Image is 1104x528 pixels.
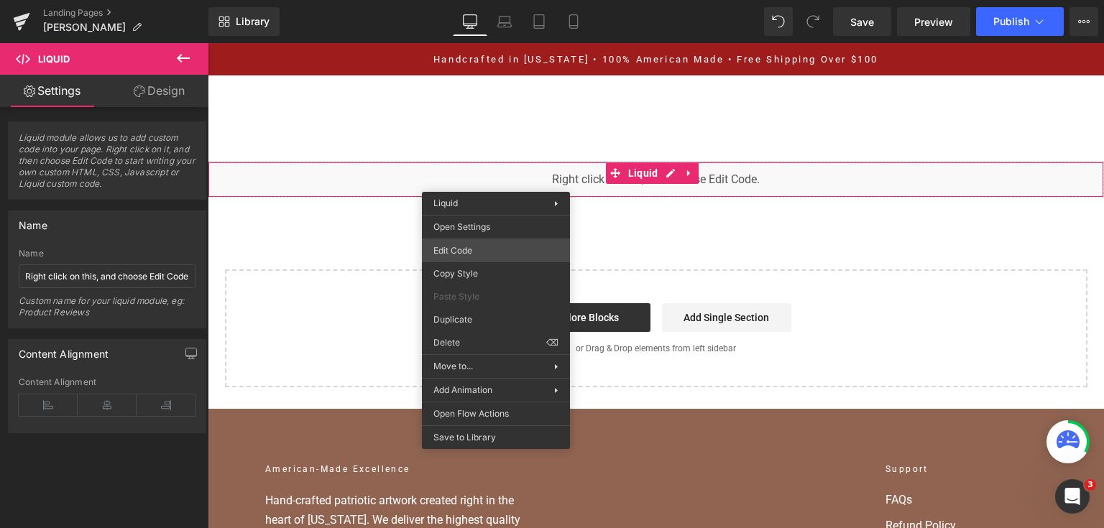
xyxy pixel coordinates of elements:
[556,7,591,36] a: Mobile
[1069,7,1098,36] button: More
[522,7,556,36] a: Tablet
[914,14,953,29] span: Preview
[678,420,839,434] h2: Support
[19,132,195,199] span: Liquid module allows us to add custom code into your page. Right click on it, and then choose Edi...
[678,448,839,466] a: FAQs
[43,22,126,33] span: [PERSON_NAME]
[226,11,671,22] a: Handcrafted in [US_STATE] • 100% American Made • Free Shipping Over $100
[38,53,70,65] span: Liquid
[993,16,1029,27] span: Publish
[546,336,558,349] span: ⌫
[433,198,458,208] span: Liquid
[1055,479,1090,514] iframe: Intercom live chat
[850,14,874,29] span: Save
[433,336,546,349] span: Delete
[473,119,492,141] a: Expand / Collapse
[19,377,195,387] div: Content Alignment
[976,7,1064,36] button: Publish
[236,15,270,28] span: Library
[433,384,554,397] span: Add Animation
[19,249,195,259] div: Name
[433,244,558,257] span: Edit Code
[417,119,454,141] span: Liquid
[433,360,554,373] span: Move to...
[57,448,331,505] p: Hand-crafted patriotic artwork created right in the heart of [US_STATE]. We deliver the highest q...
[40,300,857,310] p: or Drag & Drop elements from left sidebar
[433,267,558,280] span: Copy Style
[799,7,827,36] button: Redo
[897,7,970,36] a: Preview
[313,260,443,289] a: Explore Blocks
[678,474,839,491] a: Refund Policy
[487,7,522,36] a: Laptop
[208,7,280,36] a: New Library
[19,295,195,328] div: Custom name for your liquid module, eg: Product Reviews
[433,313,558,326] span: Duplicate
[43,7,208,19] a: Landing Pages
[454,260,584,289] a: Add Single Section
[19,340,109,360] div: Content Alignment
[433,221,558,233] span: Open Settings
[19,211,47,231] div: Name
[433,407,558,420] span: Open Flow Actions
[453,7,487,36] a: Desktop
[1085,479,1096,491] span: 3
[433,431,558,444] span: Save to Library
[764,7,793,36] button: Undo
[57,420,331,434] h2: American-Made Excellence
[107,75,211,107] a: Design
[433,290,558,303] span: Paste Style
